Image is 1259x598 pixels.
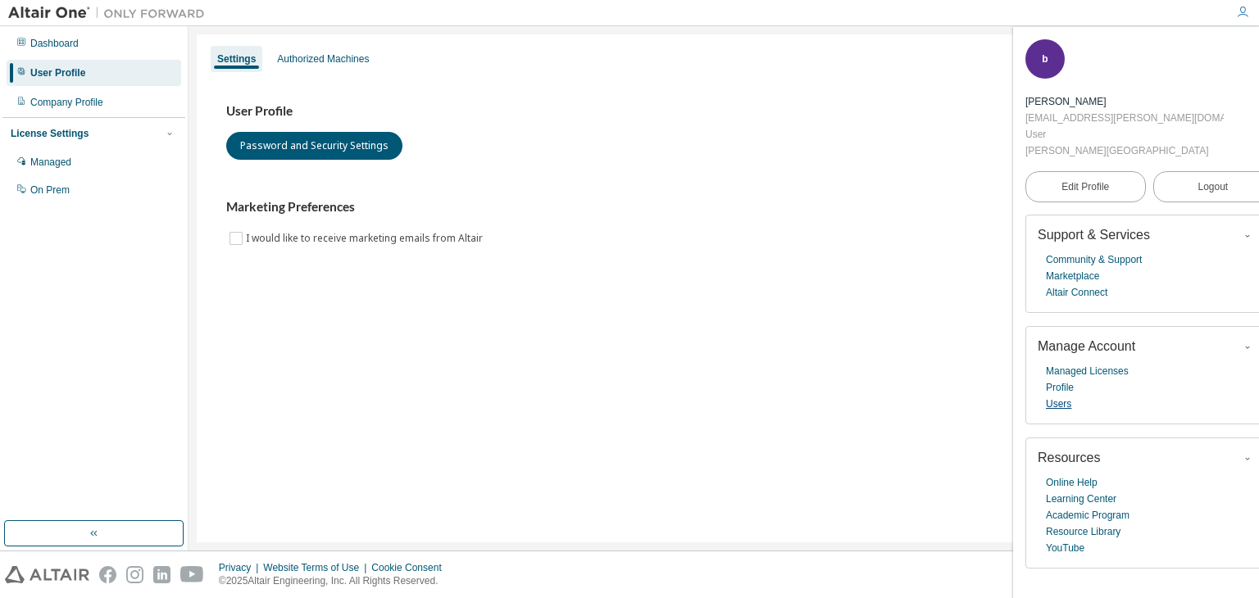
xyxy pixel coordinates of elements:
[1025,143,1224,159] div: [PERSON_NAME][GEOGRAPHIC_DATA]
[30,37,79,50] div: Dashboard
[277,52,369,66] div: Authorized Machines
[1046,491,1116,507] a: Learning Center
[1046,363,1129,379] a: Managed Licenses
[153,566,170,583] img: linkedin.svg
[1198,179,1228,195] span: Logout
[246,229,486,248] label: I would like to receive marketing emails from Altair
[217,52,256,66] div: Settings
[1046,523,1120,540] a: Resource Library
[263,561,371,574] div: Website Terms of Use
[99,566,116,583] img: facebook.svg
[371,561,451,574] div: Cookie Consent
[1025,126,1224,143] div: User
[1042,53,1048,65] span: b
[1046,284,1107,301] a: Altair Connect
[1061,180,1109,193] span: Edit Profile
[1046,540,1084,556] a: YouTube
[1046,379,1074,396] a: Profile
[1046,268,1099,284] a: Marketplace
[1025,110,1224,126] div: [EMAIL_ADDRESS][PERSON_NAME][DOMAIN_NAME]
[1025,93,1224,110] div: bishwo humagain
[30,66,85,79] div: User Profile
[126,566,143,583] img: instagram.svg
[11,127,89,140] div: License Settings
[1038,228,1150,242] span: Support & Services
[226,103,1221,120] h3: User Profile
[30,183,70,197] div: On Prem
[219,561,263,574] div: Privacy
[1038,339,1135,353] span: Manage Account
[5,566,89,583] img: altair_logo.svg
[8,5,213,21] img: Altair One
[1046,474,1098,491] a: Online Help
[30,156,71,169] div: Managed
[1046,251,1142,268] a: Community & Support
[1038,451,1100,464] span: Resources
[180,566,204,583] img: youtube.svg
[226,132,402,160] button: Password and Security Settings
[226,199,1221,215] h3: Marketing Preferences
[219,574,452,588] p: © 2025 Altair Engineering, Inc. All Rights Reserved.
[1046,507,1129,523] a: Academic Program
[30,96,103,109] div: Company Profile
[1025,171,1146,202] a: Edit Profile
[1046,396,1071,412] a: Users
